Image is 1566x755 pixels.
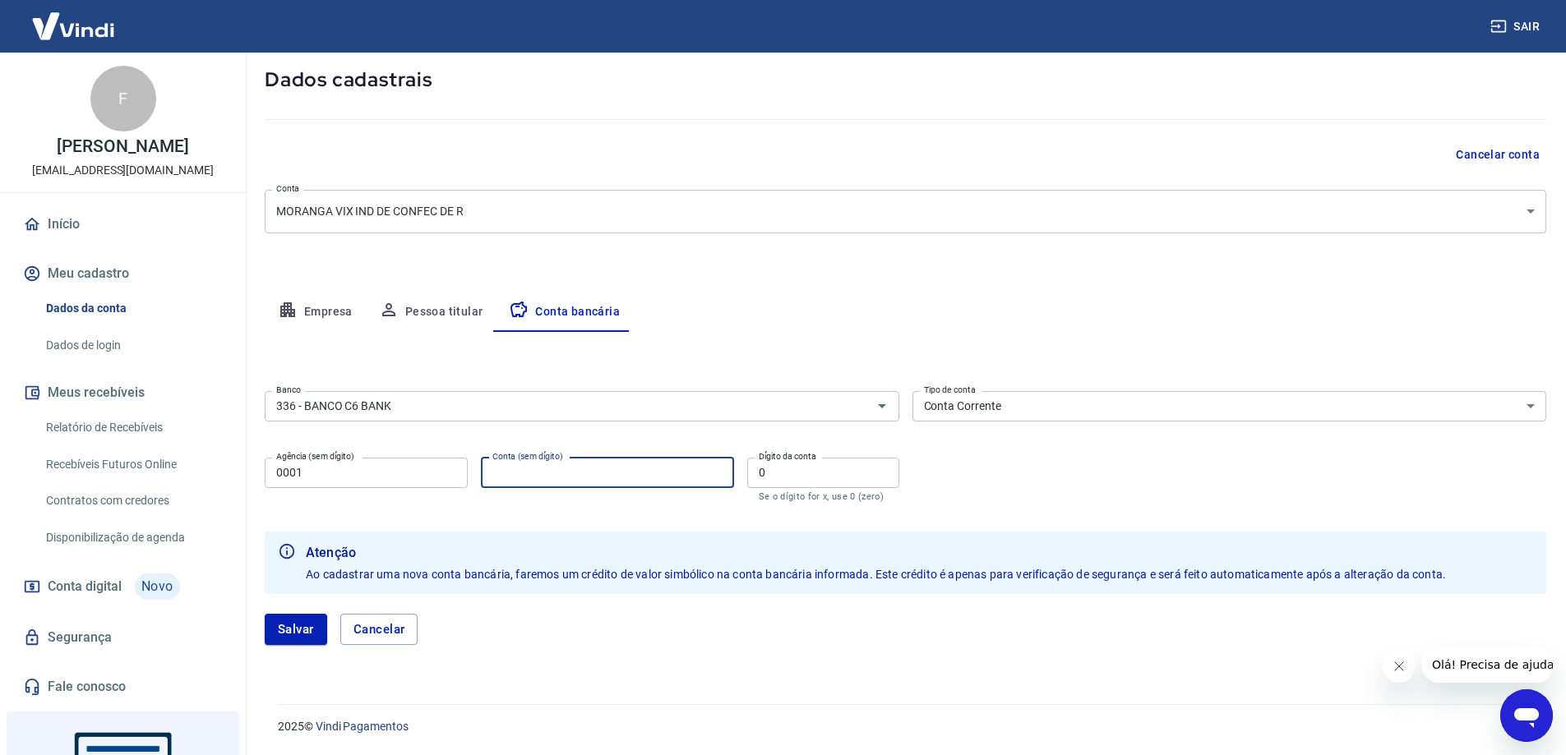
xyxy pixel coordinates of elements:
[276,450,354,463] label: Agência (sem dígito)
[871,394,894,417] button: Abrir
[20,619,226,656] a: Segurança
[20,256,226,292] button: Meu cadastro
[265,292,366,332] button: Empresa
[135,573,180,600] span: Novo
[20,1,127,51] img: Vindi
[306,543,1446,563] b: Atenção
[316,720,409,733] a: Vindi Pagamentos
[276,384,301,396] label: Banco
[496,292,633,332] button: Conta bancária
[340,614,418,645] button: Cancelar
[924,384,976,396] label: Tipo de conta
[20,206,226,242] a: Início
[20,567,226,606] a: Conta digitalNovo
[1383,650,1416,683] iframe: Fechar mensagem
[10,12,138,25] span: Olá! Precisa de ajuda?
[265,190,1546,233] div: MORANGA VIX IND DE CONFEC DE R
[366,292,497,332] button: Pessoa titular
[265,67,1546,93] h5: Dados cadastrais
[57,138,188,155] p: [PERSON_NAME]
[1422,647,1553,683] iframe: Mensagem da empresa
[39,484,226,518] a: Contratos com credores
[759,450,816,463] label: Dígito da conta
[90,66,156,131] div: F
[48,575,122,598] span: Conta digital
[306,568,1446,581] span: Ao cadastrar uma nova conta bancária, faremos um crédito de valor simbólico na conta bancária inf...
[1500,689,1553,742] iframe: Botão para abrir a janela de mensagens
[32,162,214,179] p: [EMAIL_ADDRESS][DOMAIN_NAME]
[20,375,226,411] button: Meus recebíveis
[276,182,299,195] label: Conta
[39,292,226,325] a: Dados da conta
[1449,140,1546,170] button: Cancelar conta
[492,450,563,463] label: Conta (sem dígito)
[39,521,226,555] a: Disponibilização de agenda
[759,491,888,502] p: Se o dígito for x, use 0 (zero)
[39,329,226,362] a: Dados de login
[20,669,226,705] a: Fale conosco
[265,614,327,645] button: Salvar
[39,411,226,444] a: Relatório de Recebíveis
[1487,12,1546,42] button: Sair
[39,448,226,481] a: Recebíveis Futuros Online
[278,718,1527,735] p: 2025 ©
